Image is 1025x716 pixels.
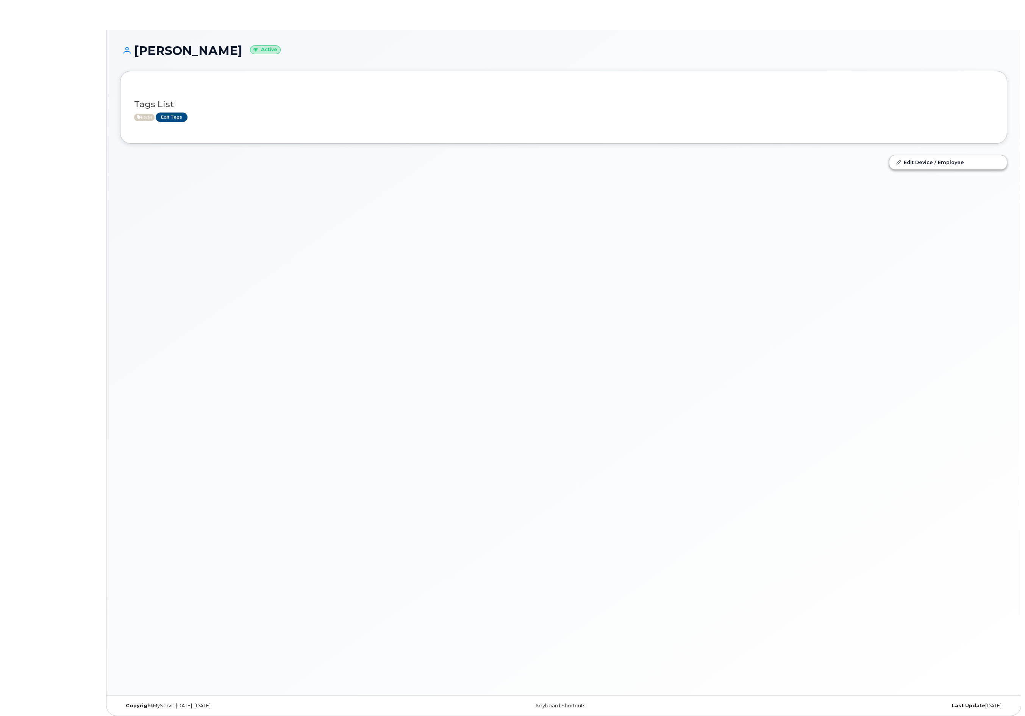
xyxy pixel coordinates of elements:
h3: Tags List [134,100,993,109]
div: MyServe [DATE]–[DATE] [120,703,416,709]
strong: Copyright [126,703,153,708]
strong: Last Update [952,703,985,708]
small: Active [250,45,281,54]
div: [DATE] [711,703,1007,709]
a: Edit Tags [156,113,187,122]
span: Active [134,114,155,121]
a: Edit Device / Employee [889,155,1007,169]
a: Keyboard Shortcuts [536,703,585,708]
h1: [PERSON_NAME] [120,44,1007,57]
